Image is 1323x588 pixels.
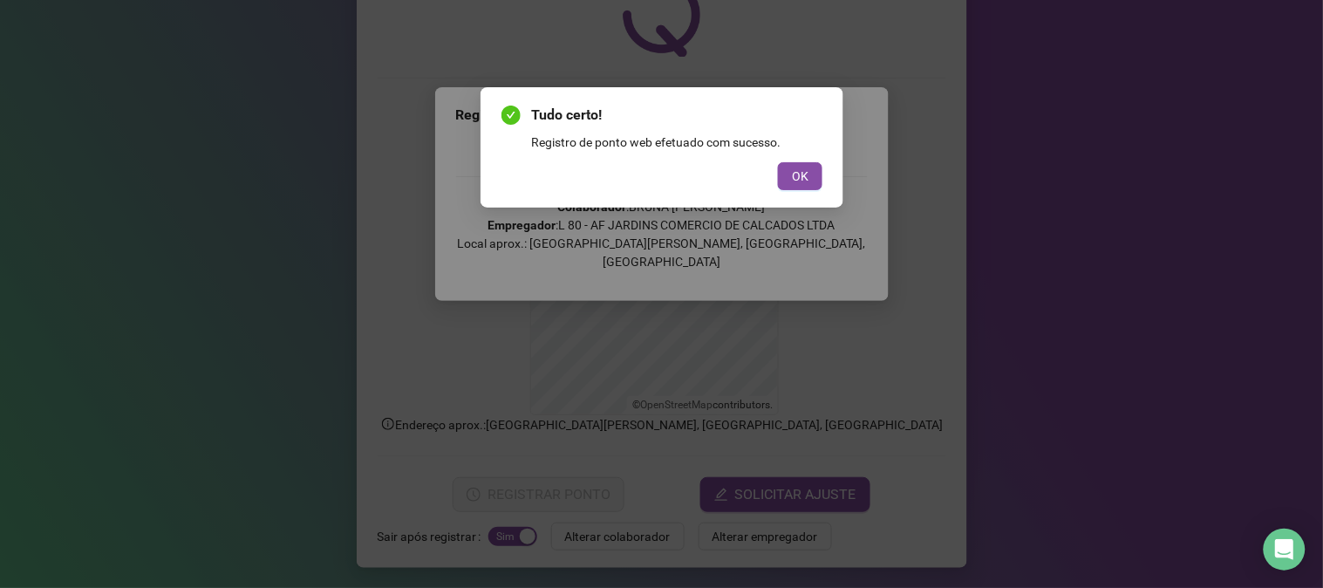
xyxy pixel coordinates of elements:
[501,106,521,125] span: check-circle
[531,105,822,126] span: Tudo certo!
[531,133,822,152] div: Registro de ponto web efetuado com sucesso.
[1264,529,1306,571] div: Open Intercom Messenger
[778,162,822,190] button: OK
[792,167,808,186] span: OK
